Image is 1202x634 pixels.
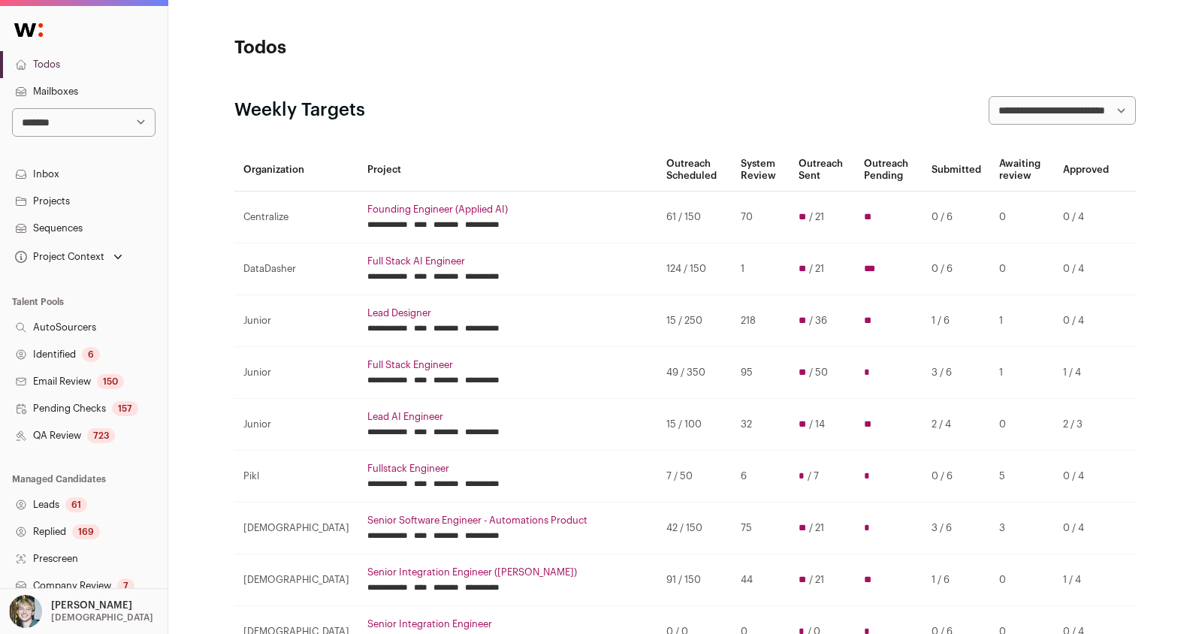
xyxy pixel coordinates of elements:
td: 49 / 350 [657,347,732,399]
td: 15 / 250 [657,295,732,347]
td: [DEMOGRAPHIC_DATA] [234,503,358,554]
button: Open dropdown [12,246,125,267]
td: DataDasher [234,243,358,295]
td: 32 [732,399,790,451]
th: System Review [732,149,790,192]
span: / 36 [809,315,827,327]
h1: Todos [234,36,535,60]
td: 1 / 4 [1054,347,1118,399]
div: 7 [117,578,134,593]
span: / 21 [809,522,824,534]
a: Full Stack AI Engineer [367,255,648,267]
a: Founding Engineer (Applied AI) [367,204,648,216]
td: 91 / 150 [657,554,732,606]
td: 0 [990,192,1054,243]
a: Full Stack Engineer [367,359,648,371]
td: 0 / 4 [1054,503,1118,554]
td: 1 [990,295,1054,347]
td: Centralize [234,192,358,243]
td: 0 [990,243,1054,295]
th: Outreach Sent [790,149,855,192]
td: 6 [732,451,790,503]
td: 0 / 4 [1054,451,1118,503]
td: 75 [732,503,790,554]
a: Senior Integration Engineer ([PERSON_NAME]) [367,566,648,578]
td: 0 / 4 [1054,295,1118,347]
td: Junior [234,295,358,347]
div: 157 [112,401,138,416]
td: 44 [732,554,790,606]
td: 2 / 3 [1054,399,1118,451]
div: 150 [97,374,124,389]
span: / 7 [808,470,819,482]
th: Organization [234,149,358,192]
img: 6494470-medium_jpg [9,595,42,628]
td: 1 / 6 [923,295,990,347]
button: Open dropdown [6,595,156,628]
span: / 21 [809,263,824,275]
div: Project Context [12,251,104,263]
td: 95 [732,347,790,399]
th: Outreach Pending [855,149,923,192]
td: 124 / 150 [657,243,732,295]
td: Pikl [234,451,358,503]
td: 0 [990,554,1054,606]
th: Awaiting review [990,149,1054,192]
a: Senior Integration Engineer [367,618,648,630]
td: 61 / 150 [657,192,732,243]
td: 0 [990,399,1054,451]
th: Approved [1054,149,1118,192]
p: [PERSON_NAME] [51,599,132,611]
a: Lead Designer [367,307,648,319]
th: Outreach Scheduled [657,149,732,192]
td: 0 / 6 [923,243,990,295]
span: / 14 [809,418,825,430]
div: 61 [65,497,87,512]
td: 1 / 6 [923,554,990,606]
td: 5 [990,451,1054,503]
th: Project [358,149,657,192]
a: Senior Software Engineer - Automations Product [367,515,648,527]
td: Junior [234,399,358,451]
td: 42 / 150 [657,503,732,554]
td: 1 [732,243,790,295]
td: 0 / 6 [923,451,990,503]
td: 0 / 4 [1054,243,1118,295]
td: 3 / 6 [923,503,990,554]
div: 169 [72,524,100,539]
td: 0 / 4 [1054,192,1118,243]
span: / 21 [809,574,824,586]
td: 1 [990,347,1054,399]
td: 2 / 4 [923,399,990,451]
div: 723 [87,428,115,443]
a: Fullstack Engineer [367,463,648,475]
h2: Weekly Targets [234,98,365,122]
img: Wellfound [6,15,51,45]
td: 15 / 100 [657,399,732,451]
td: 1 / 4 [1054,554,1118,606]
td: 7 / 50 [657,451,732,503]
td: 218 [732,295,790,347]
td: Junior [234,347,358,399]
td: 0 / 6 [923,192,990,243]
span: / 21 [809,211,824,223]
td: 3 [990,503,1054,554]
td: 70 [732,192,790,243]
th: Submitted [923,149,990,192]
p: [DEMOGRAPHIC_DATA] [51,611,153,623]
div: 6 [82,347,100,362]
td: 3 / 6 [923,347,990,399]
a: Lead AI Engineer [367,411,648,423]
span: / 50 [809,367,828,379]
td: [DEMOGRAPHIC_DATA] [234,554,358,606]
